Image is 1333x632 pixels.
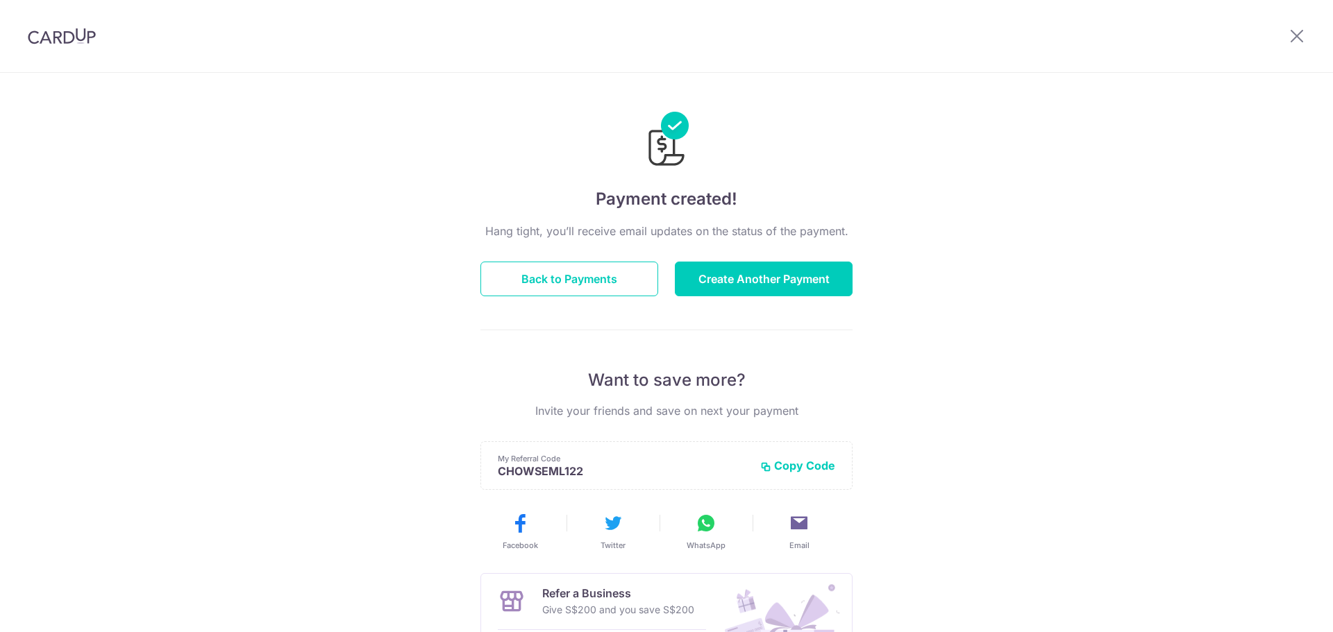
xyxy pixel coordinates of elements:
[644,112,689,170] img: Payments
[542,601,694,618] p: Give S$200 and you save S$200
[503,540,538,551] span: Facebook
[789,540,810,551] span: Email
[480,402,853,419] p: Invite your friends and save on next your payment
[572,512,654,551] button: Twitter
[479,512,561,551] button: Facebook
[687,540,726,551] span: WhatsApp
[601,540,626,551] span: Twitter
[758,512,840,551] button: Email
[498,453,749,464] p: My Referral Code
[542,585,694,601] p: Refer a Business
[480,369,853,391] p: Want to save more?
[498,464,749,478] p: CHOWSEML122
[760,459,835,472] button: Copy Code
[480,223,853,239] p: Hang tight, you’ll receive email updates on the status of the payment.
[675,262,853,296] button: Create Another Payment
[480,262,658,296] button: Back to Payments
[480,187,853,212] h4: Payment created!
[665,512,747,551] button: WhatsApp
[28,28,96,44] img: CardUp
